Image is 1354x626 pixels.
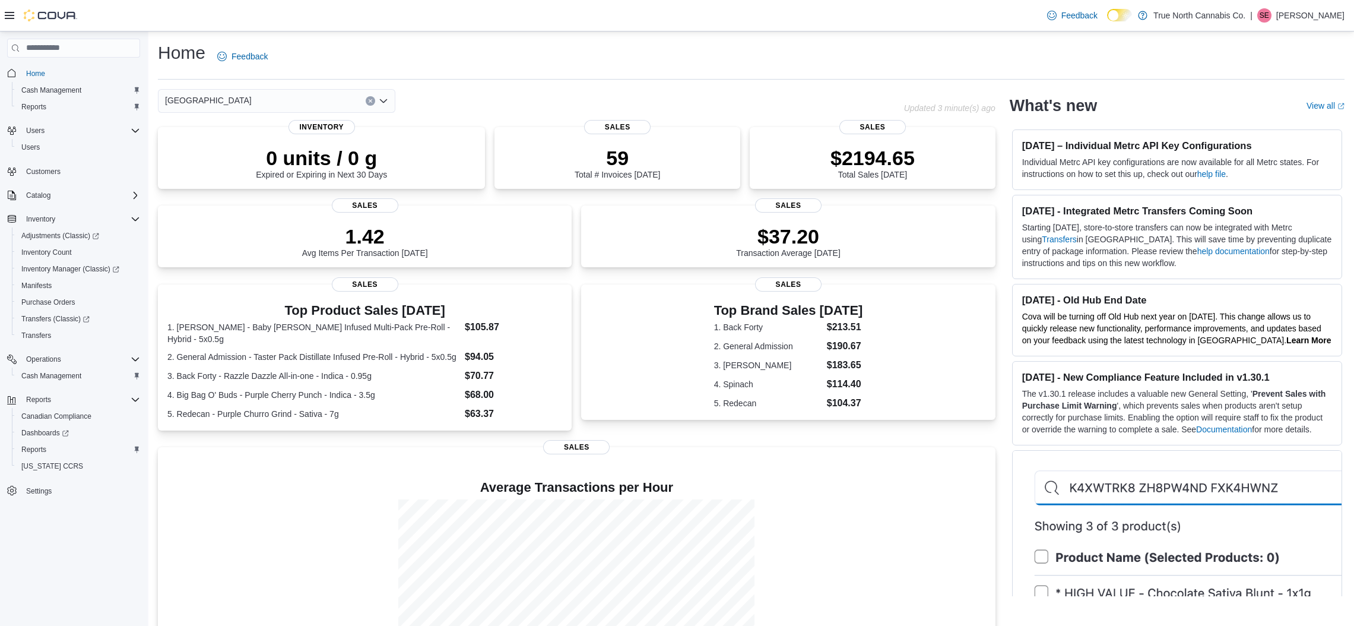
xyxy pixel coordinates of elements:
[21,314,90,324] span: Transfers (Classic)
[2,187,145,204] button: Catalog
[26,214,55,224] span: Inventory
[21,331,51,340] span: Transfers
[830,146,915,179] div: Total Sales [DATE]
[12,311,145,327] a: Transfers (Classic)
[26,69,45,78] span: Home
[1107,9,1132,21] input: Dark Mode
[1022,388,1332,435] p: The v1.30.1 release includes a valuable new General Setting, ' ', which prevents sales when produ...
[12,425,145,441] a: Dashboards
[465,320,562,334] dd: $105.87
[17,328,140,343] span: Transfers
[12,82,145,99] button: Cash Management
[17,262,124,276] a: Inventory Manager (Classic)
[1022,140,1332,151] h3: [DATE] – Individual Metrc API Key Configurations
[827,339,863,353] dd: $190.67
[21,484,56,498] a: Settings
[714,321,822,333] dt: 1. Back Forty
[12,244,145,261] button: Inventory Count
[2,391,145,408] button: Reports
[21,143,40,152] span: Users
[21,102,46,112] span: Reports
[232,50,268,62] span: Feedback
[714,359,822,371] dt: 3. [PERSON_NAME]
[21,188,140,203] span: Catalog
[839,120,906,134] span: Sales
[465,388,562,402] dd: $68.00
[584,120,651,134] span: Sales
[17,100,140,114] span: Reports
[827,377,863,391] dd: $114.40
[21,248,72,257] span: Inventory Count
[736,225,841,248] p: $37.20
[21,86,81,95] span: Cash Management
[167,480,986,495] h4: Average Transactions per Hour
[2,122,145,139] button: Users
[827,358,863,372] dd: $183.65
[21,428,69,438] span: Dashboards
[302,225,428,248] p: 1.42
[167,389,460,401] dt: 4. Big Bag O' Buds - Purple Cherry Punch - Indica - 3.5g
[2,163,145,180] button: Customers
[2,482,145,499] button: Settings
[17,409,140,423] span: Canadian Compliance
[26,167,61,176] span: Customers
[26,191,50,200] span: Catalog
[21,264,119,274] span: Inventory Manager (Classic)
[1061,10,1098,21] span: Feedback
[12,139,145,156] button: Users
[12,261,145,277] a: Inventory Manager (Classic)
[26,355,61,364] span: Operations
[17,459,88,473] a: [US_STATE] CCRS
[288,120,355,134] span: Inventory
[379,96,388,106] button: Open list of options
[167,408,460,420] dt: 5. Redecan - Purple Churro Grind - Sativa - 7g
[1022,389,1326,410] strong: Prevent Sales with Purchase Limit Warning
[256,146,387,170] p: 0 units / 0 g
[21,165,65,179] a: Customers
[465,350,562,364] dd: $94.05
[17,312,140,326] span: Transfers (Classic)
[17,279,140,293] span: Manifests
[1022,371,1332,383] h3: [DATE] - New Compliance Feature Included in v1.30.1
[1022,205,1332,217] h3: [DATE] - Integrated Metrc Transfers Coming Soon
[17,245,77,260] a: Inventory Count
[17,100,51,114] a: Reports
[575,146,660,179] div: Total # Invoices [DATE]
[21,371,81,381] span: Cash Management
[17,426,74,440] a: Dashboards
[21,212,140,226] span: Inventory
[17,442,51,457] a: Reports
[1250,8,1252,23] p: |
[465,407,562,421] dd: $63.37
[1276,8,1345,23] p: [PERSON_NAME]
[17,140,45,154] a: Users
[1286,336,1331,345] strong: Learn More
[21,393,140,407] span: Reports
[21,483,140,498] span: Settings
[755,277,822,292] span: Sales
[21,412,91,421] span: Canadian Compliance
[12,441,145,458] button: Reports
[17,295,80,309] a: Purchase Orders
[904,103,995,113] p: Updated 3 minute(s) ago
[302,225,428,258] div: Avg Items Per Transaction [DATE]
[1107,21,1108,22] span: Dark Mode
[17,328,56,343] a: Transfers
[332,198,398,213] span: Sales
[17,83,86,97] a: Cash Management
[714,378,822,390] dt: 4. Spinach
[332,277,398,292] span: Sales
[21,461,83,471] span: [US_STATE] CCRS
[21,188,55,203] button: Catalog
[1022,156,1332,180] p: Individual Metrc API key configurations are now available for all Metrc states. For instructions ...
[256,146,387,179] div: Expired or Expiring in Next 30 Days
[827,320,863,334] dd: $213.51
[830,146,915,170] p: $2194.65
[12,327,145,344] button: Transfers
[465,369,562,383] dd: $70.77
[1337,103,1345,110] svg: External link
[827,396,863,410] dd: $104.37
[21,66,140,81] span: Home
[1022,222,1332,269] p: Starting [DATE], store-to-store transfers can now be integrated with Metrc using in [GEOGRAPHIC_D...
[21,67,50,81] a: Home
